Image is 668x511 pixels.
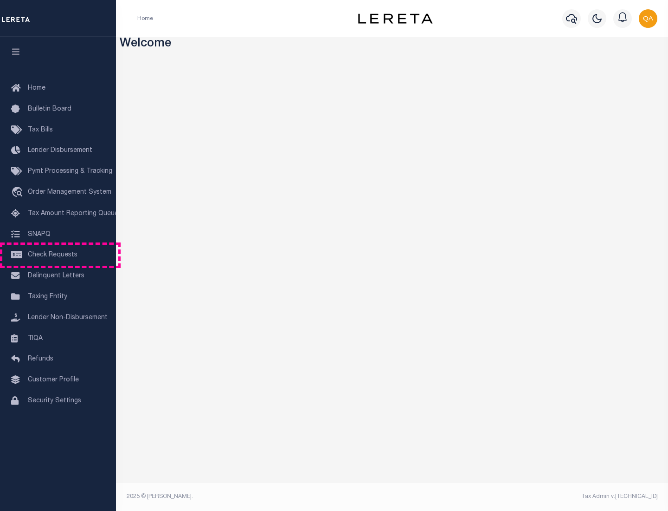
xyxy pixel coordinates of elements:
[120,492,392,501] div: 2025 © [PERSON_NAME].
[28,168,112,175] span: Pymt Processing & Tracking
[28,189,111,196] span: Order Management System
[28,377,79,383] span: Customer Profile
[28,294,67,300] span: Taxing Entity
[28,147,92,154] span: Lender Disbursement
[28,356,53,362] span: Refunds
[28,210,118,217] span: Tax Amount Reporting Queue
[28,398,81,404] span: Security Settings
[137,14,153,23] li: Home
[28,127,53,133] span: Tax Bills
[120,37,665,52] h3: Welcome
[358,13,432,24] img: logo-dark.svg
[28,273,84,279] span: Delinquent Letters
[28,231,51,237] span: SNAPQ
[639,9,657,28] img: svg+xml;base64,PHN2ZyB4bWxucz0iaHR0cDovL3d3dy53My5vcmcvMjAwMC9zdmciIHBvaW50ZXItZXZlbnRzPSJub25lIi...
[399,492,658,501] div: Tax Admin v.[TECHNICAL_ID]
[11,187,26,199] i: travel_explore
[28,314,108,321] span: Lender Non-Disbursement
[28,85,45,92] span: Home
[28,335,43,341] span: TIQA
[28,252,77,258] span: Check Requests
[28,106,71,112] span: Bulletin Board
